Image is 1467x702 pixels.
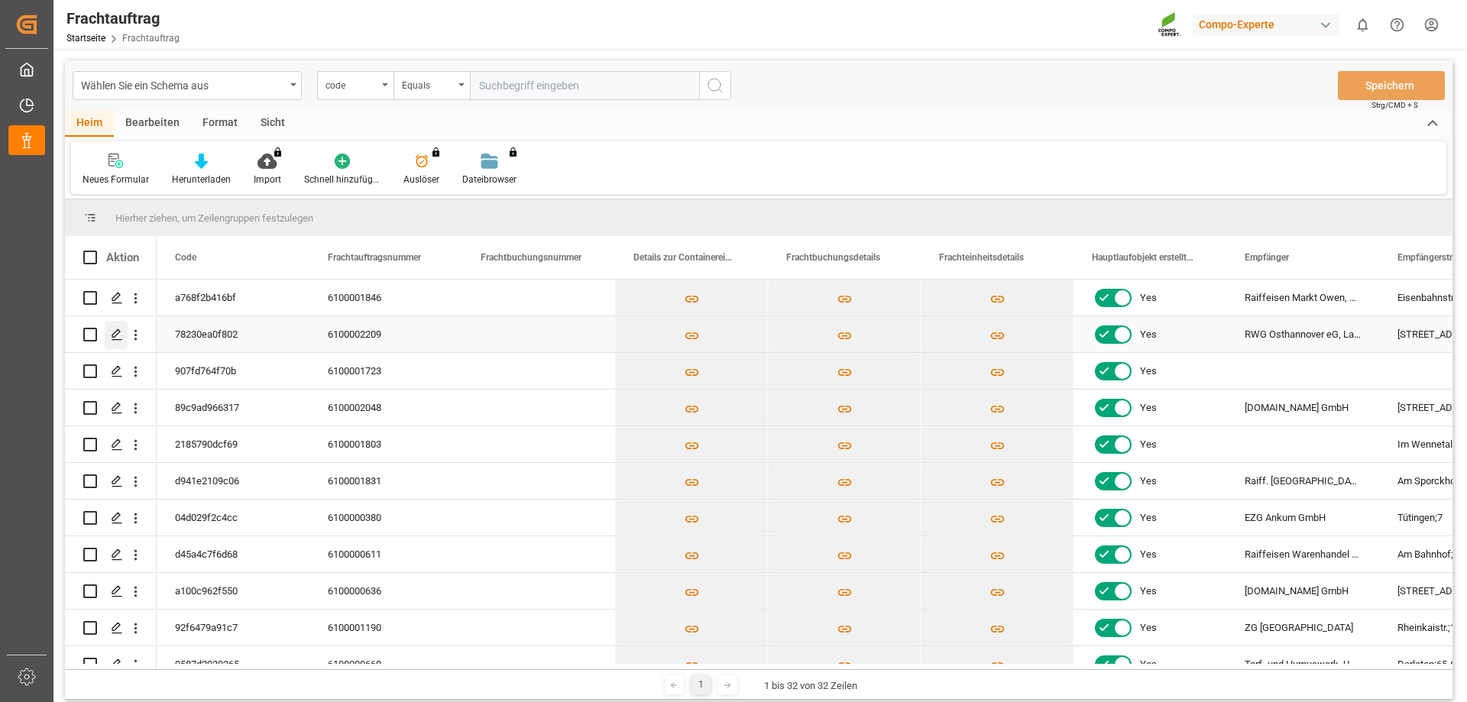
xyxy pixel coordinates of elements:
font: Hierher ziehen, um Zeilengruppen festzulegen [115,212,313,224]
font: 6100001831 [328,475,381,487]
font: 6100000380 [328,512,381,523]
button: Menü öffnen [73,71,302,100]
font: Aktion [106,251,139,264]
font: Frachtbuchungsnummer [481,252,581,263]
font: Am Bahnhof;3-5 [1397,548,1467,560]
div: Drücken Sie die LEERTASTE, um diese Zeile auszuwählen. [65,610,157,646]
span: Yes [1140,427,1157,462]
font: RWG Osthannover eG, Lager Uetze [1245,328,1394,340]
span: Yes [1140,610,1157,645]
font: 2185790dcf69 [175,438,238,450]
span: Yes [1140,390,1157,425]
span: Yes [1140,574,1157,609]
button: Suchschaltfläche [699,71,731,100]
font: 6100001190 [328,622,381,633]
font: 89c9ad966317 [175,402,239,413]
font: Darlaten;65-69 [1397,658,1461,670]
font: d45a4c7f6d68 [175,548,238,560]
font: a768f2b416bf [175,292,236,303]
span: Yes [1140,647,1157,682]
font: Schnell hinzufügen [304,174,383,185]
button: Menü öffnen [393,71,470,100]
font: Strg/CMD + S [1371,101,1418,109]
div: Equals [402,75,454,92]
font: Format [202,116,238,128]
font: 6100001803 [328,438,381,450]
font: Bearbeiten [125,116,180,128]
font: Compo-Experte [1199,18,1274,31]
font: 6100000669 [328,658,381,670]
span: Yes [1140,537,1157,572]
div: Drücken Sie die LEERTASTE, um diese Zeile auszuwählen. [65,536,157,573]
font: 6100001846 [328,292,381,303]
font: EZG Ankum GmbH [1245,512,1326,523]
button: Menü öffnen [317,71,393,100]
div: Drücken Sie die LEERTASTE, um diese Zeile auszuwählen. [65,463,157,500]
font: ZG [GEOGRAPHIC_DATA] [1245,622,1353,633]
font: Tütingen;7 [1397,512,1443,523]
font: 907fd764f70b [175,365,236,377]
div: Drücken Sie die LEERTASTE, um diese Zeile auszuwählen. [65,316,157,353]
input: Suchbegriff eingeben [470,71,699,100]
font: Speichern [1365,79,1414,92]
a: Startseite [66,33,105,44]
font: Eisenbahnstr.;6 [1397,292,1463,303]
font: Rheinkaistr.;17 [1397,622,1461,633]
font: Torf- und Humuswerk, Uchte GmbH [1245,658,1398,670]
div: Drücken Sie die LEERTASTE, um diese Zeile auszuwählen. [65,500,157,536]
div: code [325,75,377,92]
font: 6100002209 [328,328,381,340]
span: Yes [1140,500,1157,535]
button: Speichern [1338,71,1445,100]
div: Drücken Sie die LEERTASTE, um diese Zeile auszuwählen. [65,646,157,683]
font: 78230ea0f802 [175,328,238,340]
font: Frachteinheitsdetails [939,252,1024,263]
font: 1 bis 32 von 32 Zeilen [764,680,857,691]
button: Hilfecenter [1380,8,1414,42]
font: Frachtauftrag [66,9,160,27]
font: [DOMAIN_NAME] GmbH [1245,585,1349,597]
span: Yes [1140,280,1157,315]
font: 6100000636 [328,585,381,597]
span: Yes [1140,354,1157,389]
font: 9587d2930365 [175,658,239,670]
button: 0 neue Benachrichtigungen anzeigen [1346,8,1380,42]
font: 92f6479a91c7 [175,622,238,633]
span: Yes [1140,317,1157,352]
img: Screenshot%202023-09-29%20at%2010.02.21.png_1712312052.png [1158,11,1182,38]
font: 6100000611 [328,548,381,560]
font: Empfänger [1245,252,1289,263]
font: 6100002048 [328,402,381,413]
div: Drücken Sie die LEERTASTE, um diese Zeile auszuwählen. [65,390,157,426]
font: [DOMAIN_NAME] GmbH [1245,402,1349,413]
button: Compo-Experte [1193,10,1346,39]
font: 6100001723 [328,365,381,377]
font: Neues Formular [83,174,149,185]
span: Yes [1140,464,1157,499]
font: Wählen Sie ein Schema aus [81,79,209,92]
font: Hauptlaufobjekt erstellt Status [1092,252,1215,263]
font: a100c962f550 [175,585,238,597]
font: Frachtbuchungsdetails [786,252,880,263]
font: 04d029f2c4cc [175,512,238,523]
font: 1 [698,679,704,690]
font: Code [175,252,196,263]
div: Drücken Sie die LEERTASTE, um diese Zeile auszuwählen. [65,353,157,390]
font: Heim [76,116,102,128]
font: Im Wennetal;1 [1397,438,1460,450]
div: Drücken Sie die LEERTASTE, um diese Zeile auszuwählen. [65,280,157,316]
font: Sicht [261,116,285,128]
font: d941e2109c06 [175,475,239,487]
font: Raiffeisen Markt Owen, Fa. Knapkon [1245,292,1403,303]
div: Drücken Sie die LEERTASTE, um diese Zeile auszuwählen. [65,426,157,463]
font: Frachtauftragsnummer [328,252,421,263]
font: Herunterladen [172,174,231,185]
font: Details zur Containereinheit [633,252,746,263]
div: Drücken Sie die LEERTASTE, um diese Zeile auszuwählen. [65,573,157,610]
